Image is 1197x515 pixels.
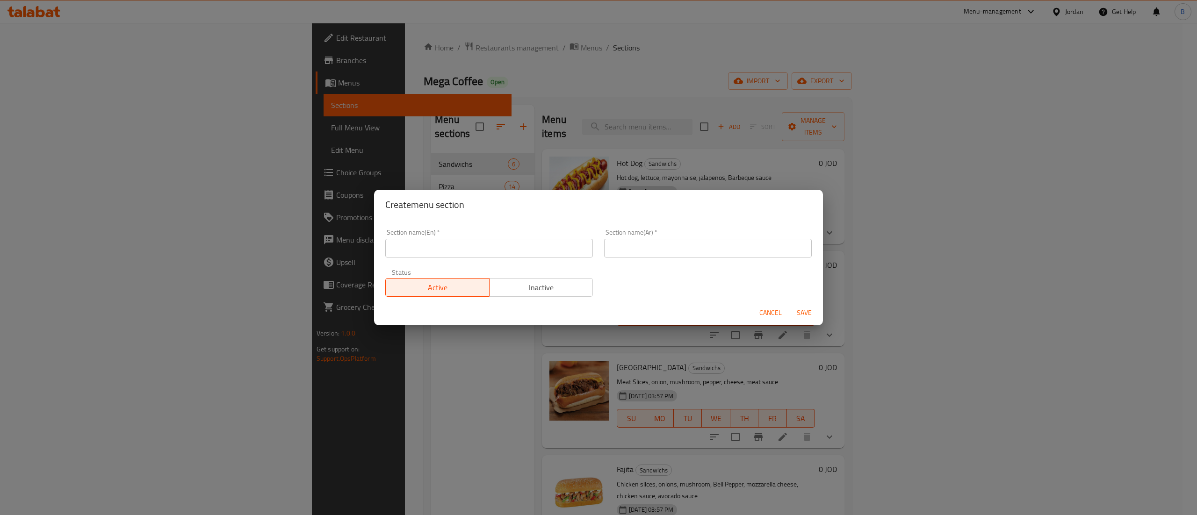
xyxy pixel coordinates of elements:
span: Inactive [493,281,590,294]
h2: Create menu section [385,197,812,212]
span: Active [389,281,486,294]
button: Inactive [489,278,593,297]
span: Save [793,307,815,319]
input: Please enter section name(en) [385,239,593,257]
button: Active [385,278,490,297]
span: Cancel [759,307,782,319]
button: Cancel [756,304,786,322]
button: Save [789,304,819,322]
input: Please enter section name(ar) [604,239,812,257]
